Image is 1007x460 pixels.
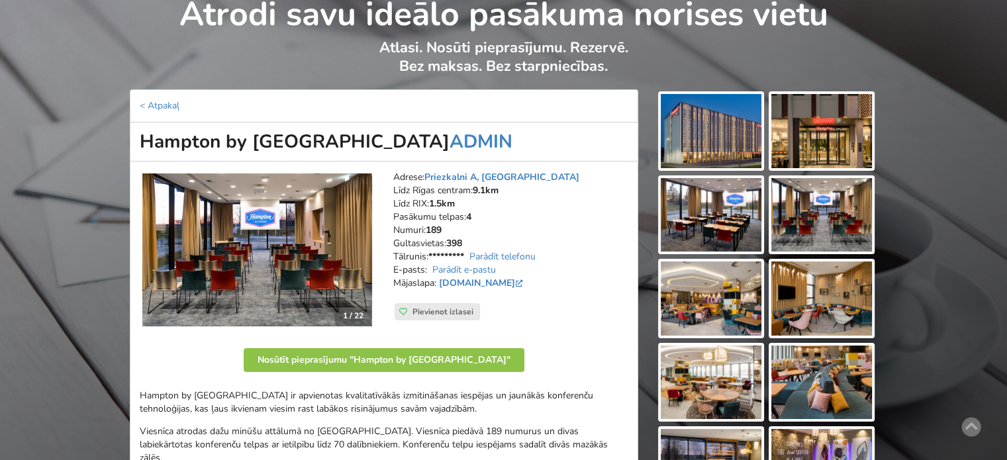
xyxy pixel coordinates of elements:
[130,38,877,89] p: Atlasi. Nosūti pieprasījumu. Rezervē. Bez maksas. Bez starpniecības.
[771,178,872,252] img: Hampton by Hilton Riga Airport | Mārupes novads | Pasākumu vieta - galerijas bilde
[661,94,761,168] img: Hampton by Hilton Riga Airport | Mārupes novads | Pasākumu vieta - galerijas bilde
[661,261,761,336] img: Hampton by Hilton Riga Airport | Mārupes novads | Pasākumu vieta - galerijas bilde
[432,263,496,276] a: Parādīt e-pastu
[473,184,499,197] strong: 9.1km
[450,129,512,154] a: ADMIN
[142,173,372,327] img: Viesnīca | Mārupes novads | Hampton by Hilton Riga Airport
[412,306,473,317] span: Pievienot izlasei
[446,237,462,250] strong: 398
[140,99,179,112] a: < Atpakaļ
[771,94,872,168] img: Hampton by Hilton Riga Airport | Mārupes novads | Pasākumu vieta - galerijas bilde
[393,171,628,303] address: Adrese: Līdz Rīgas centram: Līdz RIX: Pasākumu telpas: Numuri: Gultasvietas: Tālrunis: E-pasts: M...
[439,277,526,289] a: [DOMAIN_NAME]
[429,197,455,210] strong: 1.5km
[771,261,872,336] img: Hampton by Hilton Riga Airport | Mārupes novads | Pasākumu vieta - galerijas bilde
[466,210,471,223] strong: 4
[771,345,872,420] img: Hampton by Hilton Riga Airport | Mārupes novads | Pasākumu vieta - galerijas bilde
[661,345,761,420] img: Hampton by Hilton Riga Airport | Mārupes novads | Pasākumu vieta - galerijas bilde
[469,250,536,263] a: Parādīt telefonu
[140,389,628,416] p: Hampton by [GEOGRAPHIC_DATA] ir apvienotas kvalitatīvākās izmitināšanas iespējas un jaunākās konf...
[130,122,638,161] h1: Hampton by [GEOGRAPHIC_DATA]
[424,171,579,183] a: Priezkalni A, [GEOGRAPHIC_DATA]
[142,173,372,327] a: Viesnīca | Mārupes novads | Hampton by Hilton Riga Airport 1 / 22
[335,306,371,326] div: 1 / 22
[244,348,524,372] button: Nosūtīt pieprasījumu "Hampton by [GEOGRAPHIC_DATA]"
[661,178,761,252] img: Hampton by Hilton Riga Airport | Mārupes novads | Pasākumu vieta - galerijas bilde
[426,224,442,236] strong: 189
